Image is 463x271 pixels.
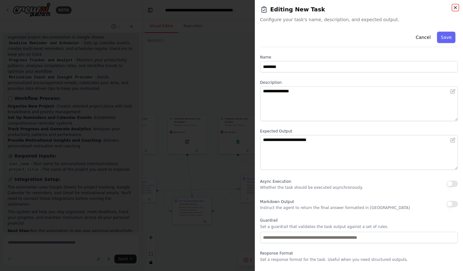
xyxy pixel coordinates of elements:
[449,136,457,144] button: Open in editor
[449,88,457,95] button: Open in editor
[260,179,291,184] span: Async Execution
[412,32,434,43] button: Cancel
[260,251,458,256] label: Response Format
[260,200,294,204] span: Markdown Output
[260,5,458,14] h2: Editing New Task
[260,80,458,85] label: Description
[260,257,458,262] p: Set a response format for the task. Useful when you need structured outputs.
[260,55,458,60] label: Name
[260,16,458,23] span: Configure your task's name, description, and expected output.
[260,205,410,210] p: Instruct the agent to return the final answer formatted in [GEOGRAPHIC_DATA]
[260,129,458,134] label: Expected Output
[260,224,458,229] p: Set a guardrail that validates the task output against a set of rules.
[260,185,363,190] p: Whether the task should be executed asynchronously.
[260,218,458,223] label: Guardrail
[437,32,455,43] button: Save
